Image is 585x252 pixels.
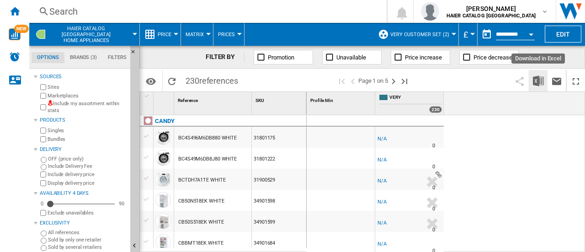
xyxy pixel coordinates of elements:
[421,2,439,21] img: profile.jpg
[199,76,238,86] span: references
[40,102,46,113] input: Include my assortment within stats
[391,50,450,64] button: Price increase
[40,172,46,177] input: Include delivery price
[218,23,239,46] button: Prices
[48,155,127,162] label: OFF (price only)
[50,26,122,43] span: HAIER CATALOG UK:Home appliances
[40,146,127,153] div: Delivery
[347,70,358,91] button: >Previous page
[142,73,160,89] button: Options
[459,50,519,64] button: Price decrease
[378,134,387,144] div: N/A
[548,70,566,91] button: Send this report by email
[252,148,306,169] div: 31801222
[463,23,473,46] div: £
[48,100,53,106] img: mysite-not-bg-18x18.png
[144,23,176,46] div: Price
[252,190,306,211] div: 34901598
[218,32,235,38] span: Prices
[429,106,442,113] div: 230 offers sold by VERY
[206,53,245,62] div: FILTER BY
[390,23,454,46] button: Very customer set (2)
[64,52,102,63] md-tab-item: Brands (3)
[432,162,435,172] div: Delivery Time : 0 day
[252,211,306,232] div: 34901599
[378,240,387,249] div: N/A
[49,5,363,18] div: Search
[378,219,387,228] div: N/A
[48,92,127,99] label: Marketplaces
[389,94,442,102] span: VERY
[48,136,127,143] label: Bundles
[252,127,306,148] div: 31801175
[48,163,127,170] label: Include Delivery Fee
[48,84,127,91] label: Sites
[459,23,478,46] md-menu: Currency
[336,54,366,61] span: Unavailable
[478,25,496,43] button: md-calendar
[181,70,243,89] span: 230
[447,4,536,13] span: [PERSON_NAME]
[48,100,127,114] label: Include my assortment within stats
[48,229,127,236] label: All references
[41,238,47,244] input: Sold by only one retailer
[254,50,313,64] button: Promotion
[40,180,46,186] input: Display delivery price
[40,136,46,142] input: Bundles
[178,128,237,149] div: BC4S496M6DB880 WHITE
[308,92,375,106] div: Sort None
[40,220,127,227] div: Exclusivity
[40,128,46,134] input: Singles
[529,70,548,91] button: Download in Excel
[34,23,135,46] div: HAIER CATALOG [GEOGRAPHIC_DATA]Home appliances
[473,54,512,61] span: Price decrease
[102,52,132,63] md-tab-item: Filters
[336,70,347,91] button: First page
[155,92,174,106] div: Sort None
[405,54,442,61] span: Price increase
[178,170,225,191] div: BCTDH7A1TE WHITE
[40,93,46,99] input: Marketplaces
[178,98,198,103] span: Reference
[447,13,536,19] b: HAIER CATALOG [GEOGRAPHIC_DATA]
[511,70,529,91] button: Share this bookmark with others
[176,92,251,106] div: Reference Sort None
[158,23,176,46] button: Price
[377,92,444,115] div: VERY 230 offers sold by VERY
[130,46,141,62] button: Hide
[378,155,387,165] div: N/A
[41,157,47,163] input: OFF (price only)
[545,26,581,43] button: Edit
[117,200,127,207] div: 90
[48,236,127,243] label: Sold by only one retailer
[48,180,127,187] label: Display delivery price
[254,92,306,106] div: SKU Sort None
[48,244,127,251] label: Sold by several retailers
[254,92,306,106] div: Sort None
[48,199,115,209] md-slider: Availability
[50,23,131,46] button: HAIER CATALOG [GEOGRAPHIC_DATA]Home appliances
[432,141,435,150] div: Delivery Time : 0 day
[40,117,127,124] div: Products
[40,190,127,197] div: Availability 4 Days
[38,200,46,207] div: 0
[523,25,539,41] button: Open calendar
[533,75,544,86] img: excel-24x24.png
[41,164,47,170] input: Include Delivery Fee
[378,177,387,186] div: N/A
[9,51,20,62] img: alerts-logo.svg
[40,73,127,80] div: Sources
[40,210,46,216] input: Display delivery price
[40,84,46,90] input: Sites
[48,209,127,216] label: Exclude unavailables
[322,50,382,64] button: Unavailable
[41,245,47,251] input: Sold by several retailers
[155,116,175,127] div: Click to filter on that brand
[32,52,64,63] md-tab-item: Options
[186,23,208,46] button: Matrix
[378,23,454,46] div: Very customer set (2)
[14,25,29,33] span: NEW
